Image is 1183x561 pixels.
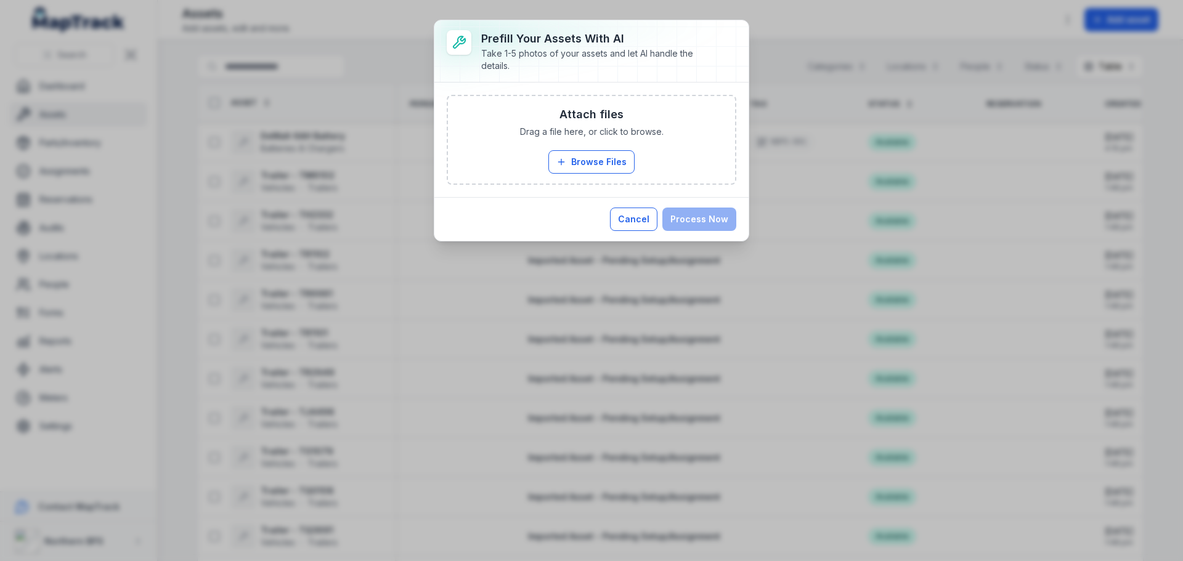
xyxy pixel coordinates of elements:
[548,150,635,174] button: Browse Files
[481,47,717,72] div: Take 1-5 photos of your assets and let AI handle the details.
[520,126,664,138] span: Drag a file here, or click to browse.
[610,208,657,231] button: Cancel
[559,106,624,123] h3: Attach files
[481,30,717,47] h3: Prefill Your Assets with AI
